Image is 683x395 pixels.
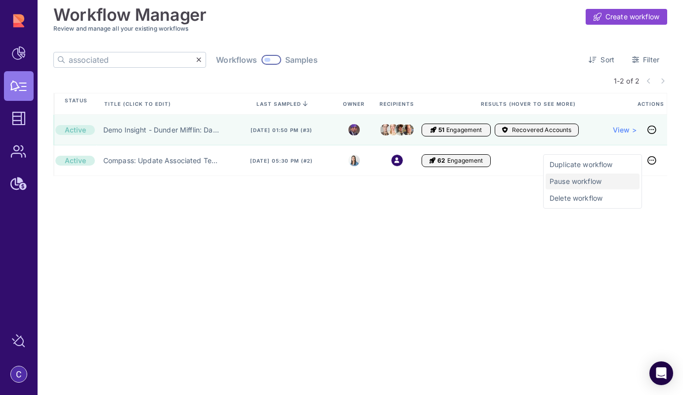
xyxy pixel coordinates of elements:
[11,366,27,382] img: account-photo
[395,124,406,135] img: jim.jpeg
[649,361,673,385] div: Open Intercom Messenger
[55,156,95,166] div: Active
[638,100,666,107] span: Actions
[104,100,173,107] span: Title (click to edit)
[216,55,257,65] span: Workflows
[402,125,414,134] img: kevin.jpeg
[348,124,360,135] img: michael.jpeg
[343,100,367,107] span: Owner
[103,156,219,166] a: Compass: Update Associated Tenant for Strategic Customer
[613,125,637,135] a: View >
[605,12,659,22] span: Create workflow
[348,155,360,166] img: 8525803544391_e4bc78f9dfe39fb1ff36_32.jpg
[430,126,436,134] i: Engagement
[600,55,614,65] span: Sort
[285,55,318,65] span: Samples
[550,176,636,186] span: Pause workflow
[512,126,572,134] span: Recovered Accounts
[643,55,659,65] span: Filter
[103,125,219,135] a: Demo Insight - Dunder Mifflin: Daily Sales
[53,5,207,25] h1: Workflow Manager
[446,126,482,134] span: Engagement
[447,157,483,165] span: Engagement
[502,126,508,134] i: Accounts
[55,125,95,135] div: Active
[437,157,445,165] span: 62
[256,101,301,107] span: last sampled
[380,122,391,137] img: dwight.png
[387,121,399,138] img: angela.jpeg
[380,100,416,107] span: Recipients
[251,127,312,133] span: [DATE] 01:50 pm (#3)
[550,193,636,203] span: Delete workflow
[250,157,313,164] span: [DATE] 05:30 pm (#2)
[65,97,87,111] span: Status
[429,157,435,165] i: Engagement
[69,52,196,67] input: Search by title
[481,100,578,107] span: Results (Hover to see more)
[550,160,636,170] span: Duplicate workflow
[438,126,444,134] span: 51
[614,76,640,86] span: 1-2 of 2
[53,25,667,32] h3: Review and manage all your existing workflows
